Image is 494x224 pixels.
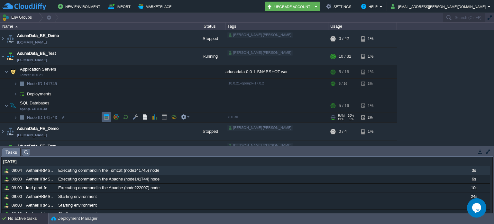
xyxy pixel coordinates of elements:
img: AMDAwAAAACH5BAEAAAAALAAAAAABAAEAAAICRAEAOw== [0,30,5,47]
span: 141745 [26,81,58,86]
span: AdunaData_BE_Test [17,50,56,57]
span: Starting environment [58,194,97,200]
div: No active tasks [8,213,48,224]
div: [DATE] [2,158,490,166]
div: Name [1,23,193,30]
div: 10s [458,184,489,192]
div: lmd-prod-fe [24,184,56,192]
div: [PERSON_NAME].[PERSON_NAME] [227,50,293,56]
a: AdunaData_BE_Demo [17,33,59,39]
div: Running [193,48,225,65]
div: 1% [361,141,382,158]
div: Stopped [193,123,225,140]
span: Tomcat 10.0.21 [20,73,43,77]
span: Node ID: [27,115,43,120]
img: AMDAwAAAACH5BAEAAAAALAAAAAABAAEAAAICRAEAOw== [6,30,15,47]
a: Application ServersTomcat 10.0.21 [19,67,57,72]
button: Upgrade Account [267,3,313,10]
div: 4m 45s [458,201,489,209]
a: Deployments [26,91,52,97]
img: AMDAwAAAACH5BAEAAAAALAAAAAABAAEAAAICRAEAOw== [14,89,17,99]
div: 1% [361,48,382,65]
span: Tasks [5,148,17,156]
a: Node ID:141743 [26,115,58,120]
div: Usage [329,23,397,30]
div: 5 / 16 [339,65,349,78]
a: AdunaData_FE_Demo [17,125,59,132]
button: New Environment [58,3,102,10]
a: [DOMAIN_NAME] [17,57,47,63]
div: 0 / 42 [339,30,349,47]
span: 1% [347,118,353,121]
img: AMDAwAAAACH5BAEAAAAALAAAAAABAAEAAAICRAEAOw== [0,48,5,65]
div: 09:04 [12,166,24,175]
span: Starting environment [58,211,97,217]
div: lmd-prod-be [24,210,56,218]
div: 1% [361,112,382,122]
div: 0 / 4 [339,123,347,140]
div: 24s [458,192,489,201]
img: AMDAwAAAACH5BAEAAAAALAAAAAABAAEAAAICRAEAOw== [6,141,15,158]
div: AetherHRMSBE-test [24,166,56,175]
div: 3s [458,166,489,175]
div: 1% [361,99,382,112]
span: Executing command in the Apache (node141744) node [58,176,160,182]
span: CPU [338,118,344,121]
img: AMDAwAAAACH5BAEAAAAALAAAAAABAAEAAAICRAEAOw== [0,141,5,158]
span: Node ID: [27,81,43,86]
span: MySQL CE 8.0.30 [20,107,47,111]
img: AMDAwAAAACH5BAEAAAAALAAAAAABAAEAAAICRAEAOw== [17,79,26,89]
img: AMDAwAAAACH5BAEAAAAALAAAAAABAAEAAAICRAEAOw== [6,123,15,140]
img: AMDAwAAAACH5BAEAAAAALAAAAAABAAEAAAICRAEAOw== [0,123,5,140]
div: [PERSON_NAME].[PERSON_NAME] [227,143,293,149]
div: 17s [458,210,489,218]
a: SQL DatabasesMySQL CE 8.0.30 [19,101,50,105]
div: 09:00 [12,184,24,192]
span: SQL Databases [19,100,50,106]
div: 1% [361,65,382,78]
button: Import [108,3,133,10]
span: Starting environment [58,202,97,208]
div: Running [193,141,225,158]
div: Status [194,23,225,30]
div: AetherHRMSBE-test [24,201,56,209]
a: AdunaData_FE_Test [17,143,56,150]
button: [EMAIL_ADDRESS][PERSON_NAME][DOMAIN_NAME] [391,3,488,10]
button: Help [361,3,380,10]
button: Settings [326,3,353,10]
span: 8.0.30 [228,115,238,119]
div: 1% [361,123,382,140]
div: 1 / 4 [339,141,347,158]
div: Tags [226,23,328,30]
span: 30% [347,114,354,117]
div: adunadata-0.0.1-SNAPSHOT.war [225,65,328,78]
img: AMDAwAAAACH5BAEAAAAALAAAAAABAAEAAAICRAEAOw== [15,26,18,27]
img: AMDAwAAAACH5BAEAAAAALAAAAAABAAEAAAICRAEAOw== [17,112,26,122]
div: 1% [361,79,382,89]
div: AetherHRMSFront-test [24,192,56,201]
div: 10 / 32 [339,48,351,65]
div: AetherHRMSFront-test [24,175,56,183]
img: AMDAwAAAACH5BAEAAAAALAAAAAABAAEAAAICRAEAOw== [5,65,8,78]
a: [DOMAIN_NAME] [17,39,47,45]
img: CloudJiffy [2,3,46,11]
div: 09:00 [12,175,24,183]
iframe: chat widget [467,198,488,218]
img: AMDAwAAAACH5BAEAAAAALAAAAAABAAEAAAICRAEAOw== [6,48,15,65]
div: 09:00 [12,192,24,201]
img: AMDAwAAAACH5BAEAAAAALAAAAAABAAEAAAICRAEAOw== [9,99,18,112]
img: AMDAwAAAACH5BAEAAAAALAAAAAABAAEAAAICRAEAOw== [5,99,8,112]
div: 5 / 16 [339,99,349,112]
button: Marketplace [138,3,173,10]
div: [PERSON_NAME].[PERSON_NAME] [227,125,293,131]
div: 6s [458,175,489,183]
div: 09:00 [12,210,24,218]
span: RAM [338,114,345,117]
div: 09:00 [12,201,24,209]
span: Executing command in the Tomcat (node141745) node [58,168,159,173]
a: Node ID:141745 [26,81,58,86]
button: Env Groups [2,13,34,22]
